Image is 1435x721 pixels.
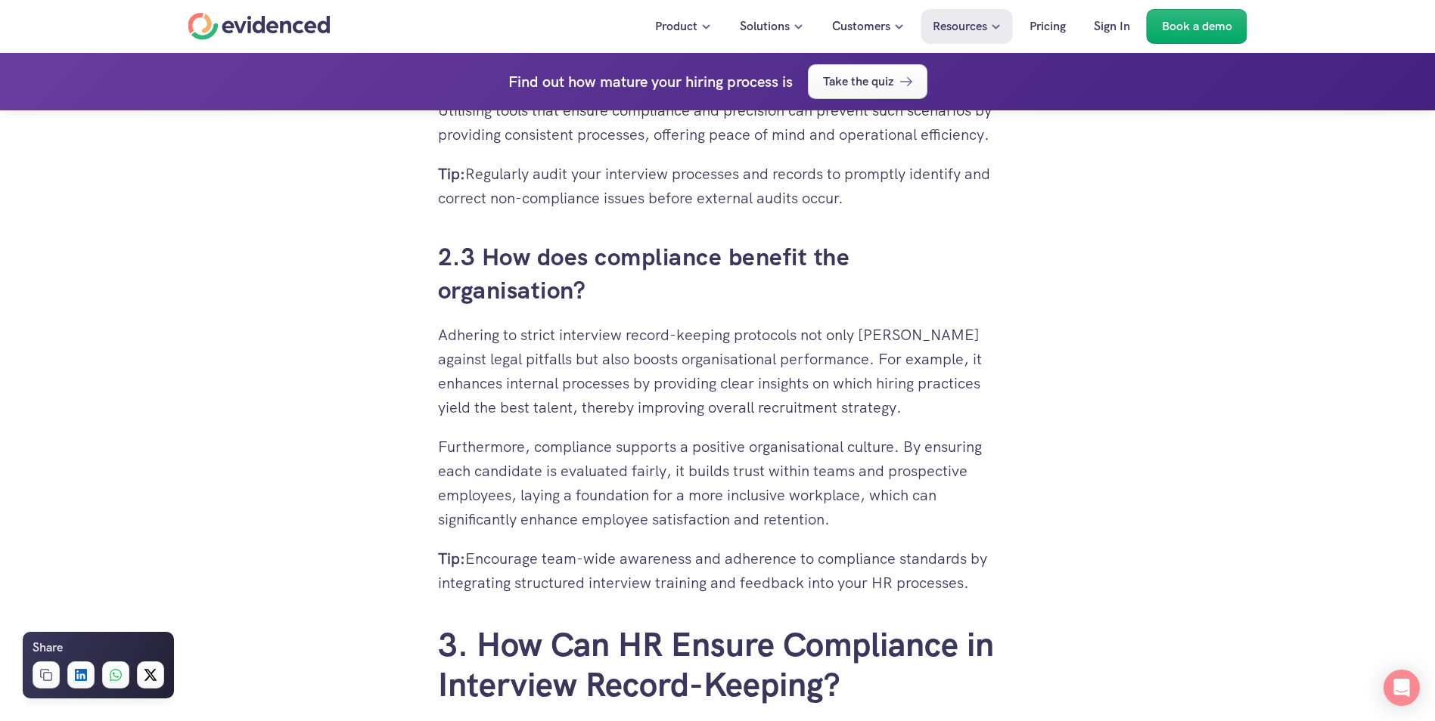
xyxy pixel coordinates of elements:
[508,70,793,94] h4: Find out how mature your hiring process is
[1147,9,1247,44] a: Book a demo
[33,638,63,658] h6: Share
[438,241,856,307] a: 2.3 How does compliance benefit the organisation?
[1030,17,1066,36] p: Pricing
[823,72,893,91] p: Take the quiz
[438,546,998,595] p: Encourage team-wide awareness and adherence to compliance standards by integrating structured int...
[933,17,987,36] p: Resources
[438,623,1002,706] a: 3. How Can HR Ensure Compliance in Interview Record-Keeping?
[740,17,790,36] p: Solutions
[1384,670,1420,706] div: Open Intercom Messenger
[1082,9,1141,44] a: Sign In
[832,17,890,36] p: Customers
[188,13,331,40] a: Home
[438,549,465,568] strong: Tip:
[1094,17,1130,36] p: Sign In
[438,164,465,184] strong: Tip:
[655,17,697,36] p: Product
[438,323,998,419] p: Adhering to strict interview record-keeping protocols not only [PERSON_NAME] against legal pitfal...
[808,64,927,99] a: Take the quiz
[438,162,998,210] p: Regularly audit your interview processes and records to promptly identify and correct non-complia...
[438,435,998,531] p: Furthermore, compliance supports a positive organisational culture. By ensuring each candidate is...
[1018,9,1077,44] a: Pricing
[1162,17,1232,36] p: Book a demo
